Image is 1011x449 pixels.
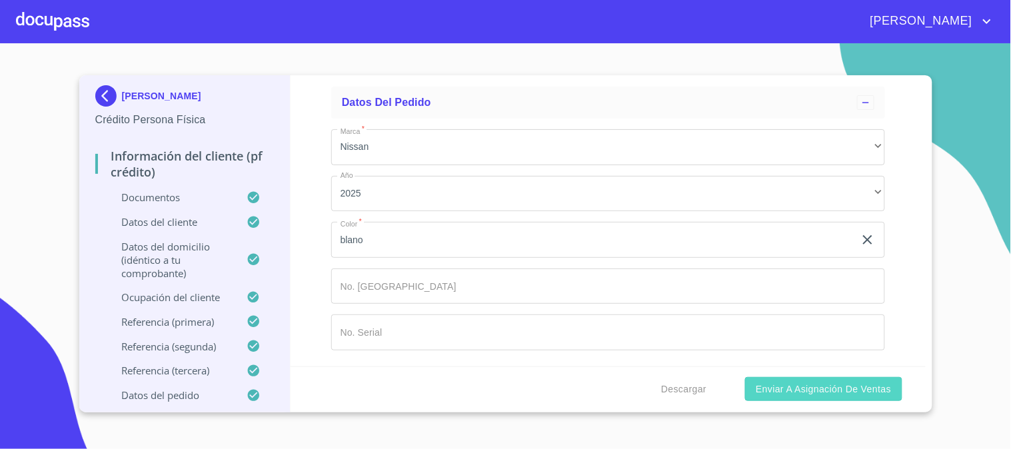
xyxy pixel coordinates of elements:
[756,381,891,398] span: Enviar a Asignación de Ventas
[95,240,247,280] p: Datos del domicilio (idéntico a tu comprobante)
[95,85,275,112] div: [PERSON_NAME]
[331,87,885,119] div: Datos del pedido
[342,97,431,108] span: Datos del pedido
[860,232,876,248] button: clear input
[95,340,247,353] p: Referencia (segunda)
[656,377,712,402] button: Descargar
[95,364,247,377] p: Referencia (tercera)
[745,377,902,402] button: Enviar a Asignación de Ventas
[95,112,275,128] p: Crédito Persona Física
[95,191,247,204] p: Documentos
[95,148,275,180] p: Información del cliente (PF crédito)
[95,315,247,328] p: Referencia (primera)
[122,91,201,101] p: [PERSON_NAME]
[95,215,247,228] p: Datos del cliente
[860,11,979,32] span: [PERSON_NAME]
[661,381,706,398] span: Descargar
[860,11,995,32] button: account of current user
[331,129,885,165] div: Nissan
[95,290,247,304] p: Ocupación del Cliente
[95,388,247,402] p: Datos del pedido
[331,176,885,212] div: 2025
[95,85,122,107] img: Docupass spot blue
